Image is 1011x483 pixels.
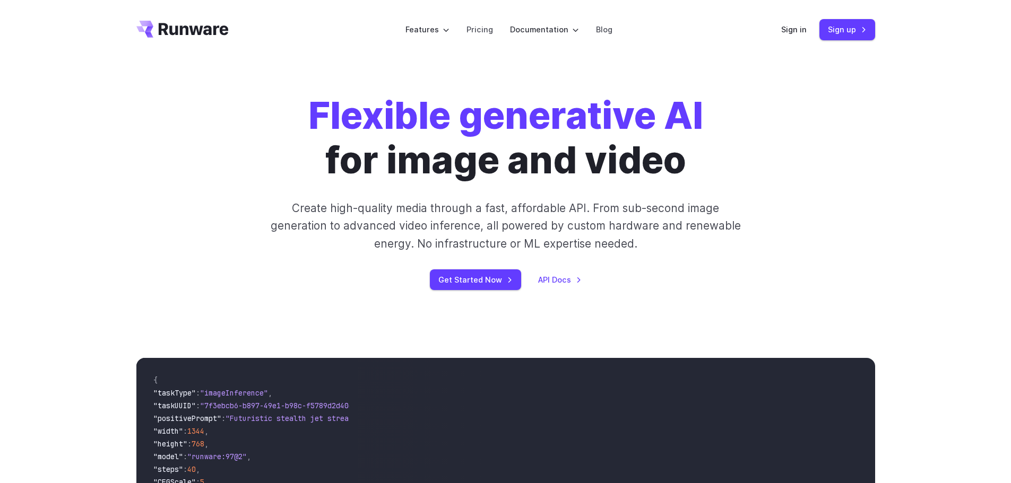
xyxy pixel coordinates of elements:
span: , [204,426,209,436]
span: : [187,439,192,449]
span: "steps" [153,464,183,474]
span: { [153,375,158,385]
span: : [221,414,226,423]
label: Documentation [510,23,579,36]
span: "runware:97@2" [187,452,247,461]
strong: Flexible generative AI [308,93,703,138]
span: "imageInference" [200,388,268,398]
a: Get Started Now [430,269,521,290]
span: "model" [153,452,183,461]
span: "taskType" [153,388,196,398]
span: "7f3ebcb6-b897-49e1-b98c-f5789d2d40d7" [200,401,361,410]
label: Features [405,23,450,36]
span: "taskUUID" [153,401,196,410]
span: "positivePrompt" [153,414,221,423]
span: , [268,388,272,398]
span: , [247,452,251,461]
span: : [183,464,187,474]
span: 40 [187,464,196,474]
h1: for image and video [308,93,703,182]
a: Sign up [819,19,875,40]
a: Go to / [136,21,229,38]
span: : [183,426,187,436]
span: : [196,401,200,410]
span: "width" [153,426,183,436]
a: Pricing [466,23,493,36]
span: , [196,464,200,474]
span: : [196,388,200,398]
a: Blog [596,23,612,36]
span: , [204,439,209,449]
a: API Docs [538,274,582,286]
span: : [183,452,187,461]
span: "Futuristic stealth jet streaking through a neon-lit cityscape with glowing purple exhaust" [226,414,612,423]
span: 768 [192,439,204,449]
span: "height" [153,439,187,449]
p: Create high-quality media through a fast, affordable API. From sub-second image generation to adv... [269,199,742,252]
span: 1344 [187,426,204,436]
a: Sign in [781,23,807,36]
